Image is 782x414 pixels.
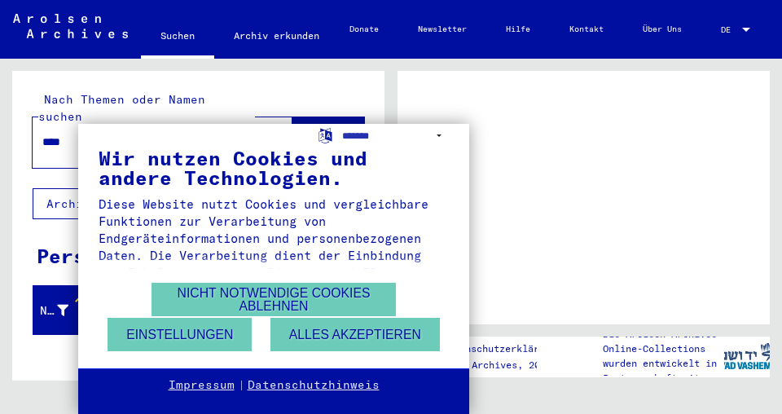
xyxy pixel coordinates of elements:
a: Impressum [169,377,235,394]
button: Einstellungen [108,318,252,351]
label: Sprache auswählen [317,126,334,142]
div: Wir nutzen Cookies und andere Technologien. [99,148,449,187]
select: Sprache auswählen [342,124,449,148]
button: Alles akzeptieren [270,318,440,351]
a: Datenschutzhinweis [248,377,380,394]
button: Nicht notwendige Cookies ablehnen [152,283,396,316]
